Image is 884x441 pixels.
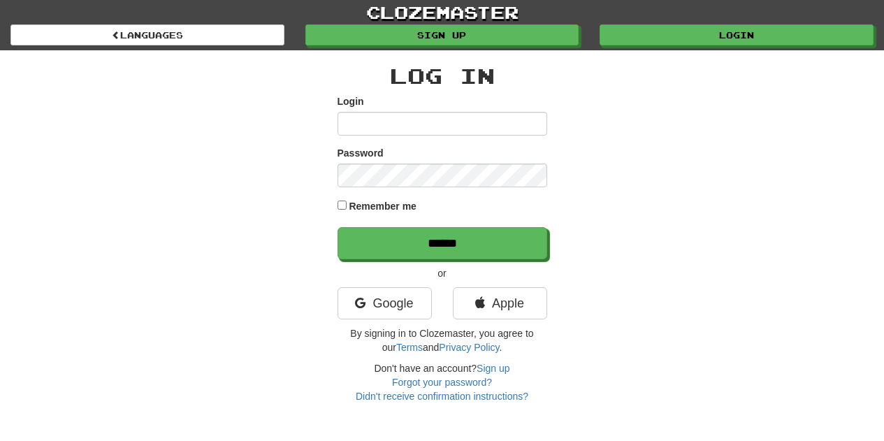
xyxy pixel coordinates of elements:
[10,24,284,45] a: Languages
[338,361,547,403] div: Don't have an account?
[356,391,528,402] a: Didn't receive confirmation instructions?
[305,24,579,45] a: Sign up
[338,94,364,108] label: Login
[392,377,492,388] a: Forgot your password?
[349,199,416,213] label: Remember me
[338,64,547,87] h2: Log In
[338,146,384,160] label: Password
[338,287,432,319] a: Google
[453,287,547,319] a: Apple
[396,342,423,353] a: Terms
[600,24,874,45] a: Login
[477,363,509,374] a: Sign up
[338,326,547,354] p: By signing in to Clozemaster, you agree to our and .
[439,342,499,353] a: Privacy Policy
[338,266,547,280] p: or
